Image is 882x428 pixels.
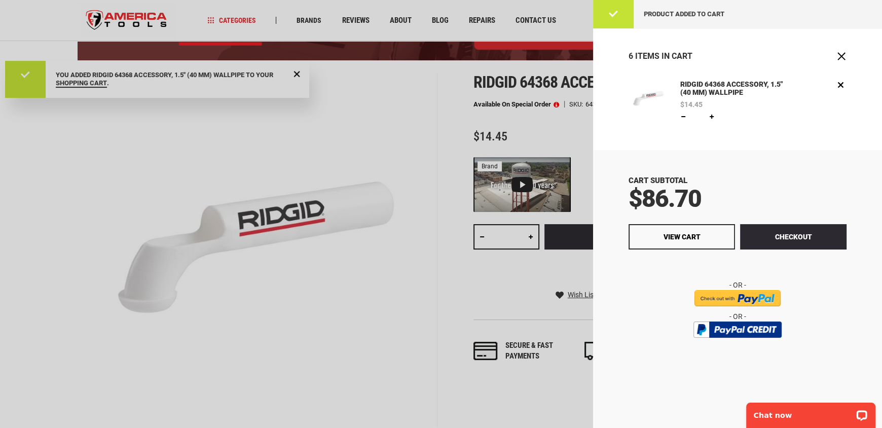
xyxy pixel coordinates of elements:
button: Close [836,51,847,61]
button: Checkout [740,224,847,249]
span: $86.70 [629,184,701,213]
a: RIDGID 64368 ACCESSORY, 1.5" (40 MM) WALLPIPE [678,79,794,98]
span: Cart Subtotal [629,176,687,185]
iframe: LiveChat chat widget [740,396,882,428]
span: Items in Cart [635,51,692,61]
img: btn_bml_text.png [700,340,776,351]
span: View Cart [664,233,701,241]
a: RIDGID 64368 ACCESSORY, 1.5" (40 MM) WALLPIPE [629,79,668,122]
a: View Cart [629,224,735,249]
img: RIDGID 64368 ACCESSORY, 1.5" (40 MM) WALLPIPE [629,79,668,119]
span: 6 [629,51,633,61]
span: Product added to cart [644,10,724,18]
span: $14.45 [680,101,703,108]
